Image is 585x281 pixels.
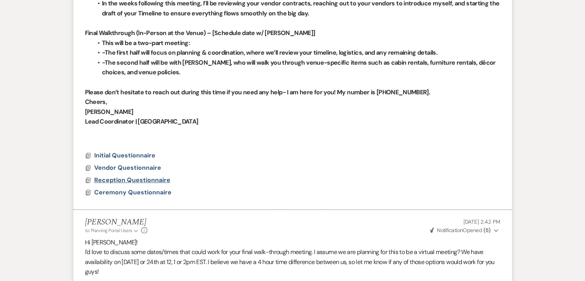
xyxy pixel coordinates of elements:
[85,88,430,96] strong: Please don’t hesitate to reach out during this time if you need any help- I am here for you! My n...
[85,98,107,106] strong: Cheers,
[85,227,140,234] button: to: Planning Portal Users
[483,227,490,234] strong: ( 5 )
[85,217,148,227] h5: [PERSON_NAME]
[85,238,500,248] p: Hi [PERSON_NAME]!
[94,176,172,185] button: Reception Questionnaire
[94,188,173,197] button: Ceremony Questionnaire
[463,218,500,225] span: [DATE] 2:42 PM
[429,226,500,234] button: NotificationOpened (5)
[85,29,315,37] strong: Final Walkthrough (In-Person at the Venue) – [Schedule date w/ [PERSON_NAME]]
[94,164,161,172] span: Vendor Questionnaire
[94,151,155,159] span: Initial Questionnaire
[94,176,170,184] span: Reception Questionnaire
[85,117,198,125] strong: Lead Coordinator | [GEOGRAPHIC_DATA]
[102,39,190,47] strong: This will be a two-part meeting:
[437,227,463,234] span: Notification
[94,151,157,160] button: Initial Questionnaire
[102,49,437,57] strong: -The first half will focus on planning & coordination, where we’ll review your timeline, logistic...
[85,247,500,277] p: I'd love to discuss some dates/times that could work for your final walk-through meeting. I assum...
[94,188,172,196] span: Ceremony Questionnaire
[430,227,491,234] span: Opened
[85,108,133,116] strong: [PERSON_NAME]
[102,59,496,77] strong: -The second half will be with [PERSON_NAME], who will walk you through venue-specific items such ...
[85,227,132,234] span: to: Planning Portal Users
[94,163,163,172] button: Vendor Questionnaire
